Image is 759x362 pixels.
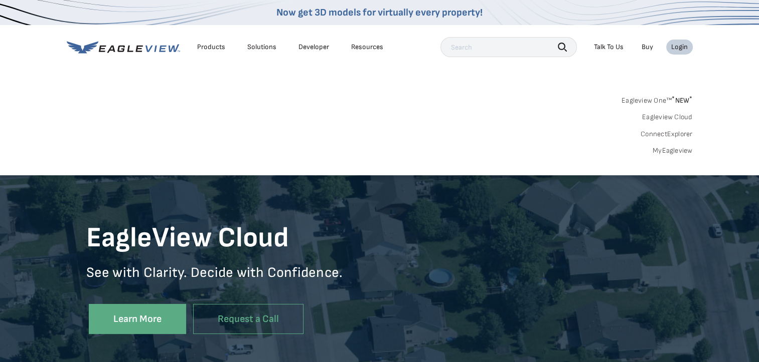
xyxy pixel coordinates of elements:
[89,304,186,334] a: Learn More
[197,43,225,52] div: Products
[351,43,383,52] div: Resources
[641,130,693,139] a: ConnectExplorer
[671,43,688,52] div: Login
[86,153,380,213] h5: High-Resolution Aerial Imagery for Government
[193,304,303,334] a: Request a Call
[672,96,692,105] span: NEW
[86,264,380,296] p: See with Clarity. Decide with Confidence.
[642,113,693,122] a: Eagleview Cloud
[247,43,276,52] div: Solutions
[653,146,693,155] a: MyEagleview
[642,43,653,52] a: Buy
[622,93,693,105] a: Eagleview One™*NEW*
[380,164,673,330] iframe: Eagleview Cloud Overview
[276,7,483,19] a: Now get 3D models for virtually every property!
[86,221,380,256] h1: EagleView Cloud
[440,37,577,57] input: Search
[298,43,329,52] a: Developer
[594,43,624,52] div: Talk To Us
